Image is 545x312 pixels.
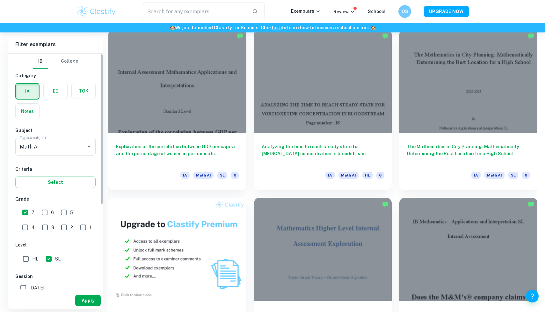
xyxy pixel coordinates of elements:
[398,5,411,18] button: OS
[84,142,93,151] button: Open
[471,172,481,179] span: IA
[170,25,175,30] span: 🏫
[15,72,96,79] h6: Category
[333,8,355,15] p: Review
[32,209,34,216] span: 7
[484,172,505,179] span: Math AI
[370,25,376,30] span: 🏫
[16,104,39,119] button: Notes
[401,8,409,15] h6: OS
[15,241,96,248] h6: Level
[44,83,67,99] button: EE
[51,224,54,231] span: 3
[70,224,73,231] span: 2
[407,143,530,164] h6: The Mathematics in City Planning: Mathematically Determining the Best Location for a High School
[15,177,96,188] button: Select
[272,25,282,30] a: here
[108,30,246,190] a: Exploration of the correlation between GDP per capita and the percentage of women in parliaments....
[382,33,389,39] img: Marked
[526,290,539,302] button: Help and Feedback
[15,273,96,280] h6: Session
[72,83,95,99] button: TOK
[51,209,54,216] span: 6
[33,54,48,69] button: IB
[55,255,61,262] span: SL
[20,135,46,140] label: Type a subject
[522,172,530,179] span: 6
[16,84,39,99] button: IA
[508,172,518,179] span: SL
[30,284,44,291] span: [DATE]
[1,24,544,31] h6: We just launched Clastify for Schools. Click to learn how to become a school partner.
[399,30,537,190] a: The Mathematics in City Planning: Mathematically Determining the Best Location for a High SchoolI...
[116,143,239,164] h6: Exploration of the correlation between GDP per capita and the percentage of women in parliaments.
[338,172,359,179] span: Math AI
[108,198,246,301] img: Thumbnail
[528,33,534,39] img: Marked
[231,172,239,179] span: 6
[262,143,384,164] h6: Analyzing the time to reach steady state for [MEDICAL_DATA] concentration in bloodstream
[33,54,78,69] div: Filter type choice
[90,224,91,231] span: 1
[32,255,38,262] span: HL
[32,224,35,231] span: 4
[70,209,73,216] span: 5
[376,172,384,179] span: 6
[254,30,392,190] a: Analyzing the time to reach steady state for [MEDICAL_DATA] concentration in bloodstreamIAMath AIHL6
[15,166,96,173] h6: Criteria
[362,172,373,179] span: HL
[424,6,469,17] button: UPGRADE NOW
[237,33,243,39] img: Marked
[193,172,214,179] span: Math AI
[180,172,190,179] span: IA
[8,36,103,53] h6: Filter exemplars
[15,127,96,134] h6: Subject
[217,172,227,179] span: SL
[143,3,247,20] input: Search for any exemplars...
[76,5,117,18] img: Clastify logo
[61,54,78,69] button: College
[368,9,386,14] a: Schools
[75,295,101,306] button: Apply
[528,201,534,207] img: Marked
[291,8,321,15] p: Exemplars
[382,201,389,207] img: Marked
[15,196,96,203] h6: Grade
[325,172,335,179] span: IA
